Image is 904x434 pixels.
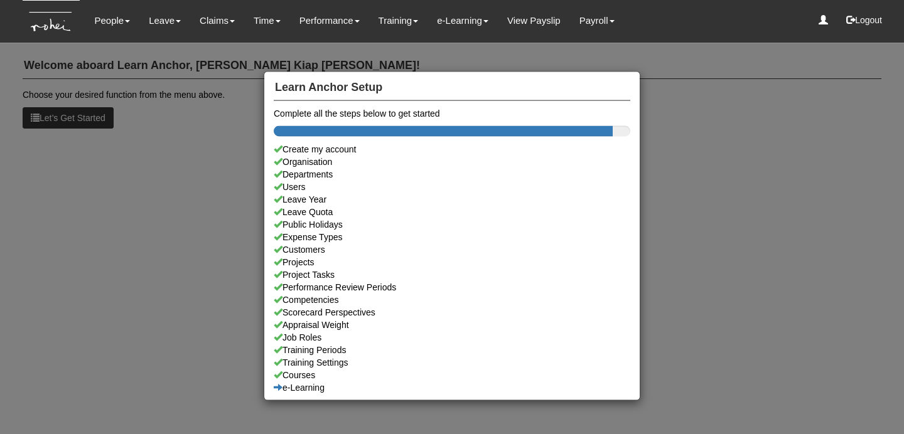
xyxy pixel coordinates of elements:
[274,381,630,393] a: e-Learning
[274,218,630,230] a: Public Holidays
[274,293,630,305] a: Competencies
[274,268,630,280] a: Project Tasks
[274,368,630,381] a: Courses
[274,230,630,243] a: Expense Types
[274,255,630,268] a: Projects
[274,318,630,331] a: Appraisal Weight
[274,193,630,205] a: Leave Year
[274,343,630,356] a: Training Periods
[274,155,630,167] a: Organisation
[274,331,630,343] a: Job Roles
[274,142,630,155] div: Create my account
[274,243,630,255] a: Customers
[274,75,630,101] h4: Learn Anchor Setup
[274,305,630,318] a: Scorecard Perspectives
[274,107,630,119] div: Complete all the steps below to get started
[274,167,630,180] a: Departments
[274,356,630,368] a: Training Settings
[274,205,630,218] a: Leave Quota
[274,180,630,193] a: Users
[274,280,630,293] a: Performance Review Periods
